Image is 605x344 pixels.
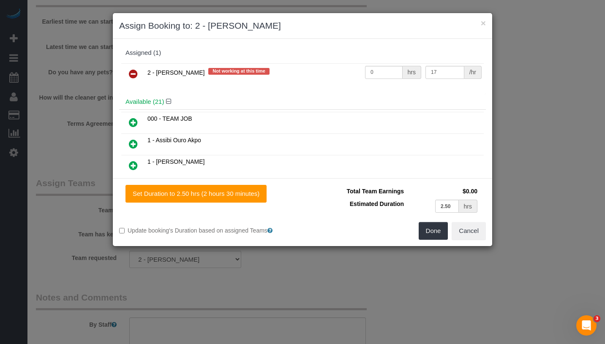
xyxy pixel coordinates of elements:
div: Assigned (1) [125,49,480,57]
button: Done [419,222,448,240]
span: Estimated Duration [350,200,404,207]
h4: Available (21) [125,98,480,106]
span: 1 - Assibi Ouro Akpo [147,137,201,144]
td: $0.00 [406,185,480,198]
input: Update booking's Duration based on assigned Teams [119,228,125,233]
iframe: Intercom live chat [576,315,597,336]
span: 1 - [PERSON_NAME] [147,158,204,165]
span: 000 - TEAM JOB [147,115,192,122]
button: × [481,19,486,27]
div: hrs [403,66,421,79]
div: hrs [459,200,477,213]
td: Total Team Earnings [309,185,406,198]
span: Not working at this time [208,68,270,75]
button: Cancel [452,222,486,240]
label: Update booking's Duration based on assigned Teams [119,226,296,235]
button: Set Duration to 2.50 hrs (2 hours 30 minutes) [125,185,267,203]
div: /hr [464,66,482,79]
h3: Assign Booking to: 2 - [PERSON_NAME] [119,19,486,32]
span: 3 [594,315,600,322]
span: 2 - [PERSON_NAME] [147,69,204,76]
